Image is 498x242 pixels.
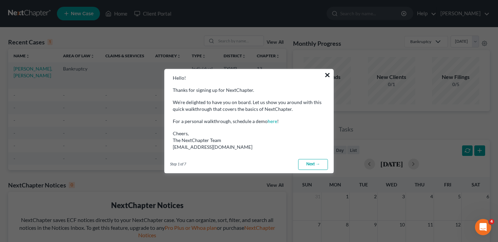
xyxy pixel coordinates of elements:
[173,137,325,144] div: The NextChapter Team
[173,87,325,94] p: Thanks for signing up for NextChapter.
[173,144,325,150] div: [EMAIL_ADDRESS][DOMAIN_NAME]
[170,161,186,167] span: Step 1 of 7
[173,75,325,81] p: Hello!
[173,99,325,113] p: We’re delighted to have you on board. Let us show you around with this quick walkthrough that cov...
[324,69,331,80] button: ×
[489,219,494,224] span: 4
[268,118,277,124] a: here
[173,118,325,125] p: For a personal walkthrough, schedule a demo !
[475,219,491,235] iframe: Intercom live chat
[298,159,328,170] a: Next →
[173,130,325,150] div: Cheers,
